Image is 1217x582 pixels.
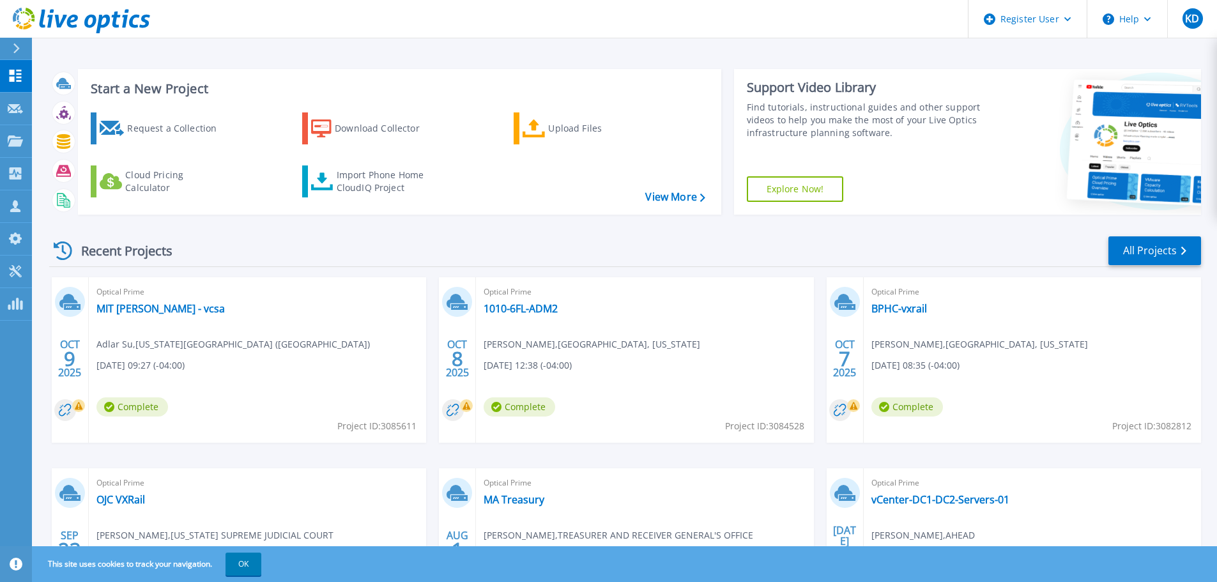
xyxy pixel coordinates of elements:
[57,335,82,382] div: OCT 2025
[335,116,437,141] div: Download Collector
[452,544,463,555] span: 1
[96,337,370,351] span: Adlar Su , [US_STATE][GEOGRAPHIC_DATA] ([GEOGRAPHIC_DATA])
[871,358,960,372] span: [DATE] 08:35 (-04:00)
[871,285,1193,299] span: Optical Prime
[484,528,753,542] span: [PERSON_NAME] , TREASURER AND RECEIVER GENERAL'S OFFICE
[35,553,261,576] span: This site uses cookies to track your navigation.
[337,419,417,433] span: Project ID: 3085611
[871,302,927,315] a: BPHC-vxrail
[871,397,943,417] span: Complete
[839,353,850,364] span: 7
[57,526,82,573] div: SEP 2025
[747,176,844,202] a: Explore Now!
[58,544,81,555] span: 23
[226,553,261,576] button: OK
[1112,419,1191,433] span: Project ID: 3082812
[871,476,1193,490] span: Optical Prime
[1185,13,1199,24] span: KD
[645,191,705,203] a: View More
[96,397,168,417] span: Complete
[96,285,418,299] span: Optical Prime
[91,112,233,144] a: Request a Collection
[302,112,445,144] a: Download Collector
[832,526,857,573] div: [DATE] 2025
[484,476,806,490] span: Optical Prime
[1108,236,1201,265] a: All Projects
[96,493,145,506] a: OJC VXRail
[96,476,418,490] span: Optical Prime
[452,353,463,364] span: 8
[484,285,806,299] span: Optical Prime
[871,528,975,542] span: [PERSON_NAME] , AHEAD
[445,526,470,573] div: AUG 2025
[484,397,555,417] span: Complete
[484,358,572,372] span: [DATE] 12:38 (-04:00)
[747,101,985,139] div: Find tutorials, instructional guides and other support videos to help you make the most of your L...
[64,353,75,364] span: 9
[871,493,1009,506] a: vCenter-DC1-DC2-Servers-01
[548,116,650,141] div: Upload Files
[96,528,333,542] span: [PERSON_NAME] , [US_STATE] SUPREME JUDICIAL COURT
[49,235,190,266] div: Recent Projects
[91,165,233,197] a: Cloud Pricing Calculator
[484,302,558,315] a: 1010-6FL-ADM2
[832,335,857,382] div: OCT 2025
[91,82,705,96] h3: Start a New Project
[484,493,544,506] a: MA Treasury
[871,337,1088,351] span: [PERSON_NAME] , [GEOGRAPHIC_DATA], [US_STATE]
[96,358,185,372] span: [DATE] 09:27 (-04:00)
[514,112,656,144] a: Upload Files
[96,302,225,315] a: MIT [PERSON_NAME] - vcsa
[127,116,229,141] div: Request a Collection
[484,337,700,351] span: [PERSON_NAME] , [GEOGRAPHIC_DATA], [US_STATE]
[125,169,227,194] div: Cloud Pricing Calculator
[725,419,804,433] span: Project ID: 3084528
[337,169,436,194] div: Import Phone Home CloudIQ Project
[747,79,985,96] div: Support Video Library
[445,335,470,382] div: OCT 2025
